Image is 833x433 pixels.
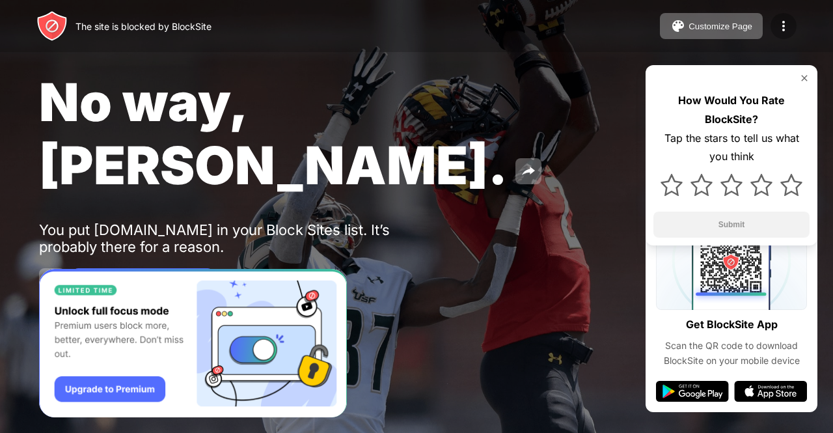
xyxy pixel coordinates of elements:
img: menu-icon.svg [776,18,791,34]
img: app-store.svg [734,381,807,402]
img: star.svg [720,174,743,196]
img: rate-us-close.svg [799,73,810,83]
div: You put [DOMAIN_NAME] in your Block Sites list. It’s probably there for a reason. [39,221,441,255]
img: pallet.svg [670,18,686,34]
img: star.svg [780,174,802,196]
iframe: Banner [39,269,347,418]
div: How Would You Rate BlockSite? [653,91,810,129]
img: star.svg [750,174,772,196]
div: Customize Page [689,21,752,31]
img: star.svg [661,174,683,196]
img: header-logo.svg [36,10,68,42]
button: Submit [653,212,810,238]
span: No way, [PERSON_NAME]. [39,70,508,197]
img: google-play.svg [656,381,729,402]
div: The site is blocked by BlockSite [75,21,212,32]
button: Customize Page [660,13,763,39]
div: Tap the stars to tell us what you think [653,129,810,167]
button: Password Protection [73,268,213,294]
img: share.svg [521,163,536,179]
img: star.svg [690,174,713,196]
